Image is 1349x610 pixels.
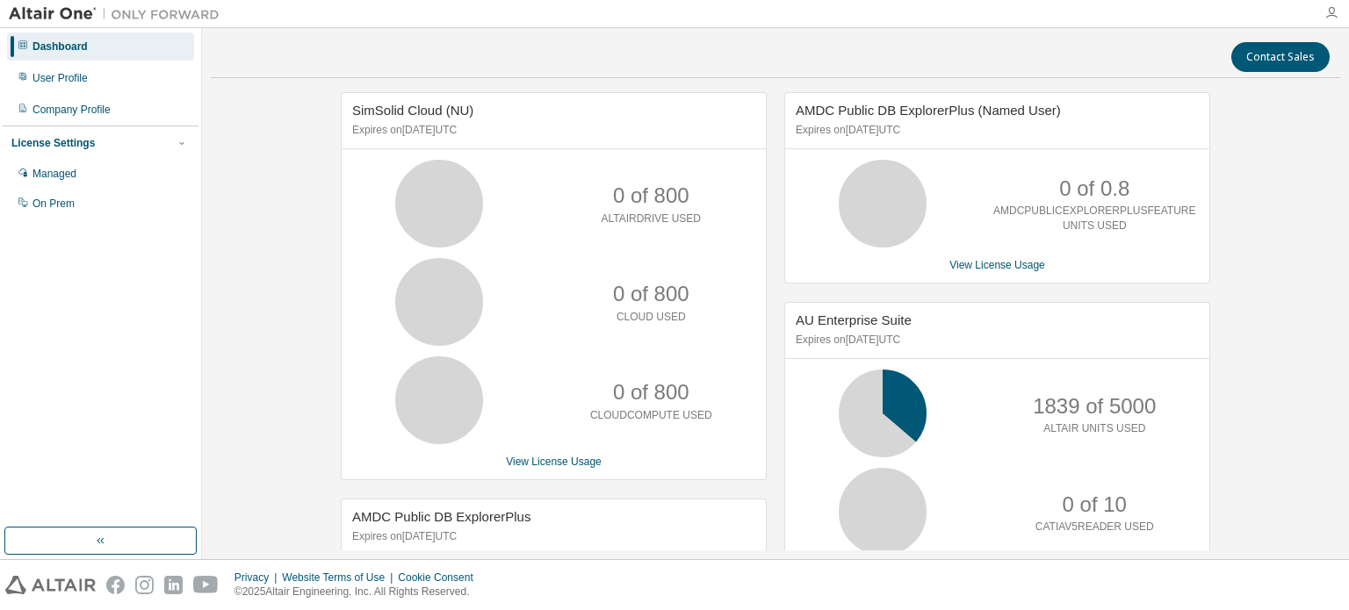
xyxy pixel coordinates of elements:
img: Altair One [9,5,228,23]
p: ALTAIRDRIVE USED [601,212,701,226]
p: Expires on [DATE] UTC [796,123,1194,138]
div: Cookie Consent [398,571,483,585]
div: Managed [32,167,76,181]
p: CLOUDCOMPUTE USED [590,408,712,423]
span: AMDC Public DB ExplorerPlus (Named User) [796,103,1061,118]
div: Dashboard [32,39,88,54]
p: AMDCPUBLICEXPLORERPLUSFEATURE UNITS USED [993,204,1196,233]
p: CATIAV5READER USED [1035,520,1154,535]
p: © 2025 Altair Engineering, Inc. All Rights Reserved. [234,585,484,599]
p: 0 of 800 [613,181,689,211]
div: User Profile [32,71,88,85]
a: View License Usage [949,259,1045,271]
div: Privacy [234,571,282,585]
p: CLOUD USED [617,310,686,325]
img: linkedin.svg [164,576,183,594]
p: ALTAIR UNITS USED [1043,421,1145,436]
span: AU Enterprise Suite [796,312,912,327]
p: 0 of 0.8 [1059,174,1129,204]
div: Company Profile [32,103,111,117]
img: youtube.svg [193,576,219,594]
span: AMDC Public DB ExplorerPlus [352,509,530,524]
div: Website Terms of Use [282,571,398,585]
p: Expires on [DATE] UTC [352,123,751,138]
p: 0 of 800 [613,377,689,407]
div: On Prem [32,197,75,211]
button: Contact Sales [1231,42,1330,72]
span: SimSolid Cloud (NU) [352,103,473,118]
p: 0 of 800 [613,279,689,309]
img: facebook.svg [106,576,125,594]
p: 1839 of 5000 [1033,391,1156,421]
p: Expires on [DATE] UTC [352,529,751,544]
img: instagram.svg [135,576,154,594]
p: Expires on [DATE] UTC [796,333,1194,348]
p: 0 of 10 [1063,490,1127,520]
img: altair_logo.svg [5,576,96,594]
div: License Settings [11,136,95,150]
a: View License Usage [506,456,602,468]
